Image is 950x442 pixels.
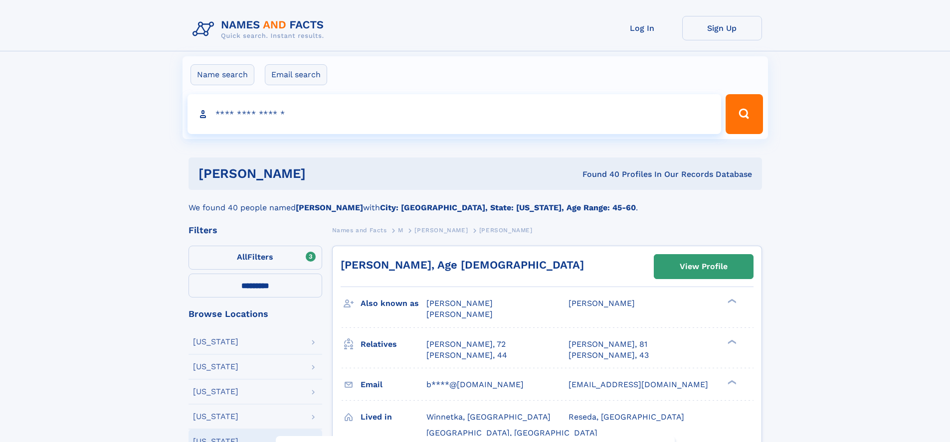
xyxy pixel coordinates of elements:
[725,338,737,345] div: ❯
[189,190,762,214] div: We found 40 people named with .
[444,169,752,180] div: Found 40 Profiles In Our Records Database
[569,339,647,350] a: [PERSON_NAME], 81
[569,380,708,389] span: [EMAIL_ADDRESS][DOMAIN_NAME]
[189,309,322,318] div: Browse Locations
[398,224,403,236] a: M
[602,16,682,40] a: Log In
[332,224,387,236] a: Names and Facts
[189,246,322,270] label: Filters
[414,227,468,234] span: [PERSON_NAME]
[398,227,403,234] span: M
[426,309,493,319] span: [PERSON_NAME]
[361,336,426,353] h3: Relatives
[361,409,426,426] h3: Lived in
[380,203,636,212] b: City: [GEOGRAPHIC_DATA], State: [US_STATE], Age Range: 45-60
[682,16,762,40] a: Sign Up
[193,338,238,346] div: [US_STATE]
[726,94,762,134] button: Search Button
[237,252,247,262] span: All
[725,298,737,304] div: ❯
[479,227,533,234] span: [PERSON_NAME]
[361,376,426,393] h3: Email
[189,226,322,235] div: Filters
[193,363,238,371] div: [US_STATE]
[193,413,238,421] div: [US_STATE]
[725,379,737,385] div: ❯
[569,350,649,361] a: [PERSON_NAME], 43
[188,94,722,134] input: search input
[426,350,507,361] a: [PERSON_NAME], 44
[426,412,551,422] span: Winnetka, [GEOGRAPHIC_DATA]
[265,64,327,85] label: Email search
[654,255,753,279] a: View Profile
[361,295,426,312] h3: Also known as
[426,428,597,438] span: [GEOGRAPHIC_DATA], [GEOGRAPHIC_DATA]
[198,167,444,180] h1: [PERSON_NAME]
[569,298,635,308] span: [PERSON_NAME]
[296,203,363,212] b: [PERSON_NAME]
[680,255,728,278] div: View Profile
[426,298,493,308] span: [PERSON_NAME]
[414,224,468,236] a: [PERSON_NAME]
[189,16,332,43] img: Logo Names and Facts
[193,388,238,396] div: [US_STATE]
[341,259,584,271] a: [PERSON_NAME], Age [DEMOGRAPHIC_DATA]
[569,412,684,422] span: Reseda, [GEOGRAPHIC_DATA]
[190,64,254,85] label: Name search
[426,339,506,350] a: [PERSON_NAME], 72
